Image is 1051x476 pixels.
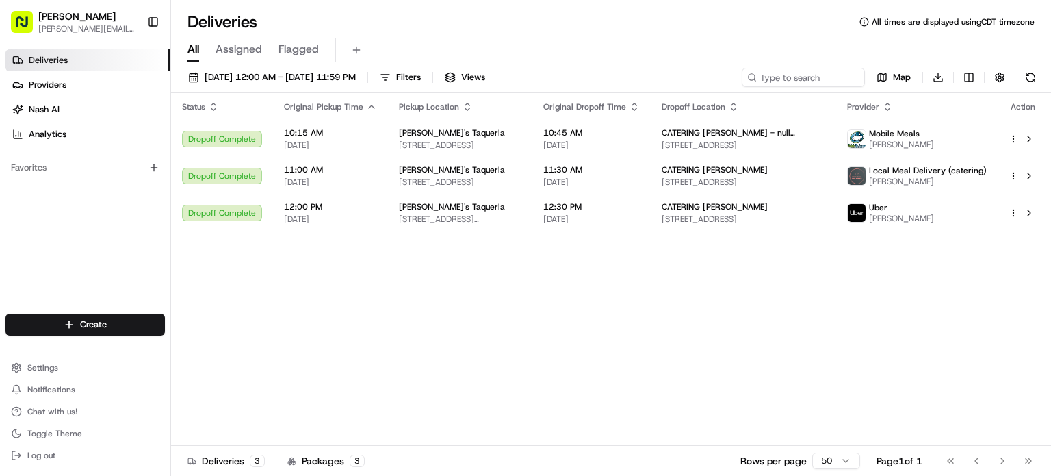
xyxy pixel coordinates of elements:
a: Analytics [5,123,170,145]
div: Action [1009,101,1037,112]
button: Settings [5,358,165,377]
span: [DATE] 12:00 AM - [DATE] 11:59 PM [205,71,356,84]
span: [STREET_ADDRESS] [399,140,521,151]
span: Deliveries [29,54,68,66]
span: Original Dropoff Time [543,101,626,112]
span: [STREET_ADDRESS][PERSON_NAME] [399,214,521,225]
span: Chat with us! [27,406,77,417]
span: All times are displayed using CDT timezone [872,16,1035,27]
span: 11:30 AM [543,164,640,175]
span: [STREET_ADDRESS] [662,177,825,188]
span: [DATE] [284,140,377,151]
input: Type to search [742,68,865,87]
span: Toggle Theme [27,428,82,439]
p: Rows per page [740,454,807,468]
h1: Deliveries [187,11,257,33]
span: Map [893,71,911,84]
button: Create [5,314,165,336]
span: Original Pickup Time [284,101,363,112]
span: Views [461,71,485,84]
button: [PERSON_NAME] [38,10,116,23]
div: Packages [287,454,365,468]
span: [STREET_ADDRESS] [662,140,825,151]
span: [PERSON_NAME]'s Taqueria [399,201,505,212]
button: Chat with us! [5,402,165,421]
span: Status [182,101,205,112]
button: Refresh [1021,68,1040,87]
span: Assigned [216,41,262,58]
div: Favorites [5,157,165,179]
span: Settings [27,362,58,373]
button: Log out [5,446,165,465]
span: CATERING [PERSON_NAME] - null [PERSON_NAME] [662,127,825,138]
span: [PERSON_NAME] [869,213,934,224]
span: Dropoff Location [662,101,725,112]
span: Nash AI [29,103,60,116]
span: [DATE] [543,177,640,188]
div: 3 [250,455,265,467]
img: lmd_logo.png [848,167,866,185]
span: [STREET_ADDRESS] [662,214,825,225]
div: Page 1 of 1 [877,454,922,468]
span: 12:30 PM [543,201,640,212]
span: [DATE] [284,214,377,225]
span: Pickup Location [399,101,459,112]
span: Mobile Meals [869,128,920,139]
span: Notifications [27,384,75,395]
span: Local Meal Delivery (catering) [869,165,987,176]
span: Providers [29,79,66,91]
button: [DATE] 12:00 AM - [DATE] 11:59 PM [182,68,362,87]
a: Providers [5,74,170,96]
span: 11:00 AM [284,164,377,175]
button: Filters [374,68,427,87]
button: [PERSON_NAME][EMAIL_ADDRESS][DOMAIN_NAME] [38,23,136,34]
button: Notifications [5,380,165,399]
span: Analytics [29,128,66,140]
button: [PERSON_NAME][PERSON_NAME][EMAIL_ADDRESS][DOMAIN_NAME] [5,5,142,38]
span: Flagged [278,41,319,58]
span: All [187,41,199,58]
div: 3 [350,455,365,467]
button: Map [870,68,917,87]
span: 10:45 AM [543,127,640,138]
img: MM.png [848,130,866,148]
span: Create [80,318,107,331]
button: Views [439,68,491,87]
span: [PERSON_NAME]'s Taqueria [399,127,505,138]
a: Deliveries [5,49,170,71]
button: Toggle Theme [5,424,165,443]
span: [DATE] [543,140,640,151]
span: [PERSON_NAME]'s Taqueria [399,164,505,175]
span: 12:00 PM [284,201,377,212]
span: Uber [869,202,887,213]
span: Log out [27,450,55,461]
span: Filters [396,71,421,84]
span: [PERSON_NAME] [869,176,987,187]
span: CATERING [PERSON_NAME] [662,201,768,212]
span: [PERSON_NAME] [869,139,934,150]
div: Deliveries [187,454,265,468]
span: CATERING [PERSON_NAME] [662,164,768,175]
span: [STREET_ADDRESS] [399,177,521,188]
a: Nash AI [5,99,170,121]
span: [DATE] [543,214,640,225]
span: Provider [847,101,879,112]
img: uber-new-logo.jpeg [848,204,866,222]
span: [DATE] [284,177,377,188]
span: 10:15 AM [284,127,377,138]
